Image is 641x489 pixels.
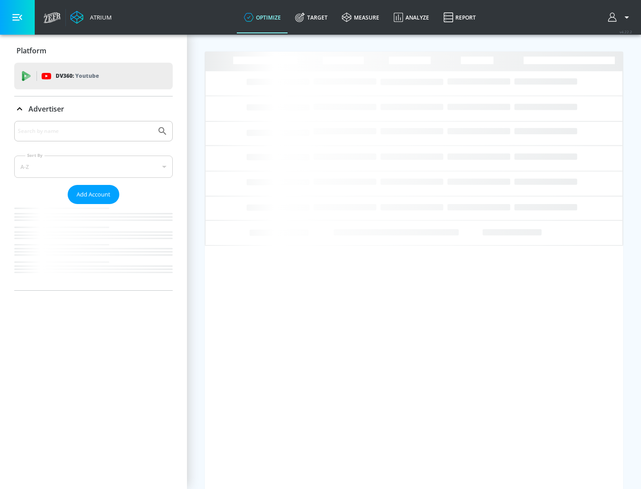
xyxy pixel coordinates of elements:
span: v 4.22.2 [620,29,632,34]
a: Target [288,1,335,33]
div: A-Z [14,156,173,178]
a: Atrium [70,11,112,24]
div: Advertiser [14,121,173,290]
input: Search by name [18,125,153,137]
div: DV360: Youtube [14,63,173,89]
span: Add Account [77,189,110,200]
a: Report [436,1,483,33]
p: Platform [16,46,46,56]
p: Advertiser [28,104,64,114]
a: Analyze [386,1,436,33]
p: Youtube [75,71,99,80]
div: Atrium [86,13,112,21]
nav: list of Advertiser [14,204,173,290]
p: DV360: [56,71,99,81]
div: Platform [14,38,173,63]
a: optimize [237,1,288,33]
a: measure [335,1,386,33]
div: Advertiser [14,96,173,121]
button: Add Account [68,185,119,204]
label: Sort By [25,152,45,158]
